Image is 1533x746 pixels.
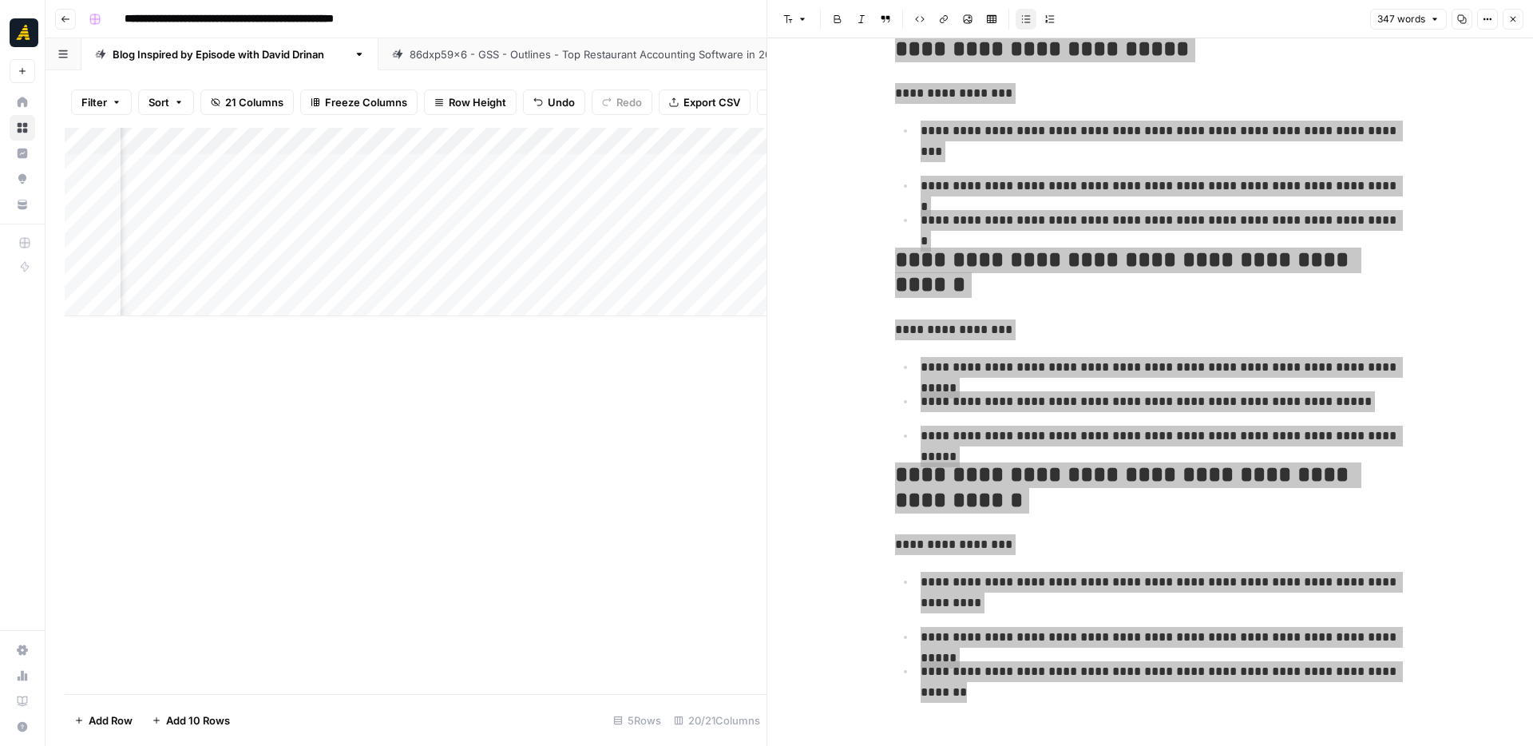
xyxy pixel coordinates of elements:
button: Undo [523,89,585,115]
a: Learning Hub [10,688,35,714]
button: Filter [71,89,132,115]
div: 20/21 Columns [667,708,766,733]
span: 21 Columns [225,94,283,110]
button: Help + Support [10,714,35,740]
a: Usage [10,663,35,688]
button: Add Row [65,708,142,733]
span: 347 words [1377,12,1425,26]
button: Workspace: Marketers in Demand [10,13,35,53]
img: Marketers in Demand Logo [10,18,38,47]
button: Row Height [424,89,517,115]
button: Export CSV [659,89,751,115]
span: Export CSV [683,94,740,110]
a: Home [10,89,35,115]
div: 5 Rows [607,708,667,733]
a: Settings [10,637,35,663]
span: Row Height [449,94,506,110]
a: Insights [10,141,35,166]
button: Sort [138,89,194,115]
a: Opportunities [10,166,35,192]
a: Blog Inspired by Episode with [PERSON_NAME] [81,38,378,70]
span: Add Row [89,712,133,728]
a: Your Data [10,192,35,217]
a: 86dxp59x6 - GSS - Outlines - Top Restaurant Accounting Software in [DATE]: Tools That Save Time a... [378,38,993,70]
span: Freeze Columns [325,94,407,110]
button: Redo [592,89,652,115]
button: Add 10 Rows [142,708,240,733]
span: Undo [548,94,575,110]
button: 21 Columns [200,89,294,115]
span: Filter [81,94,107,110]
button: 347 words [1370,9,1447,30]
div: Blog Inspired by Episode with [PERSON_NAME] [113,46,347,62]
span: Add 10 Rows [166,712,230,728]
div: 86dxp59x6 - GSS - Outlines - Top Restaurant Accounting Software in [DATE]: Tools That Save Time a... [410,46,962,62]
a: Browse [10,115,35,141]
span: Redo [616,94,642,110]
button: Freeze Columns [300,89,418,115]
span: Sort [149,94,169,110]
